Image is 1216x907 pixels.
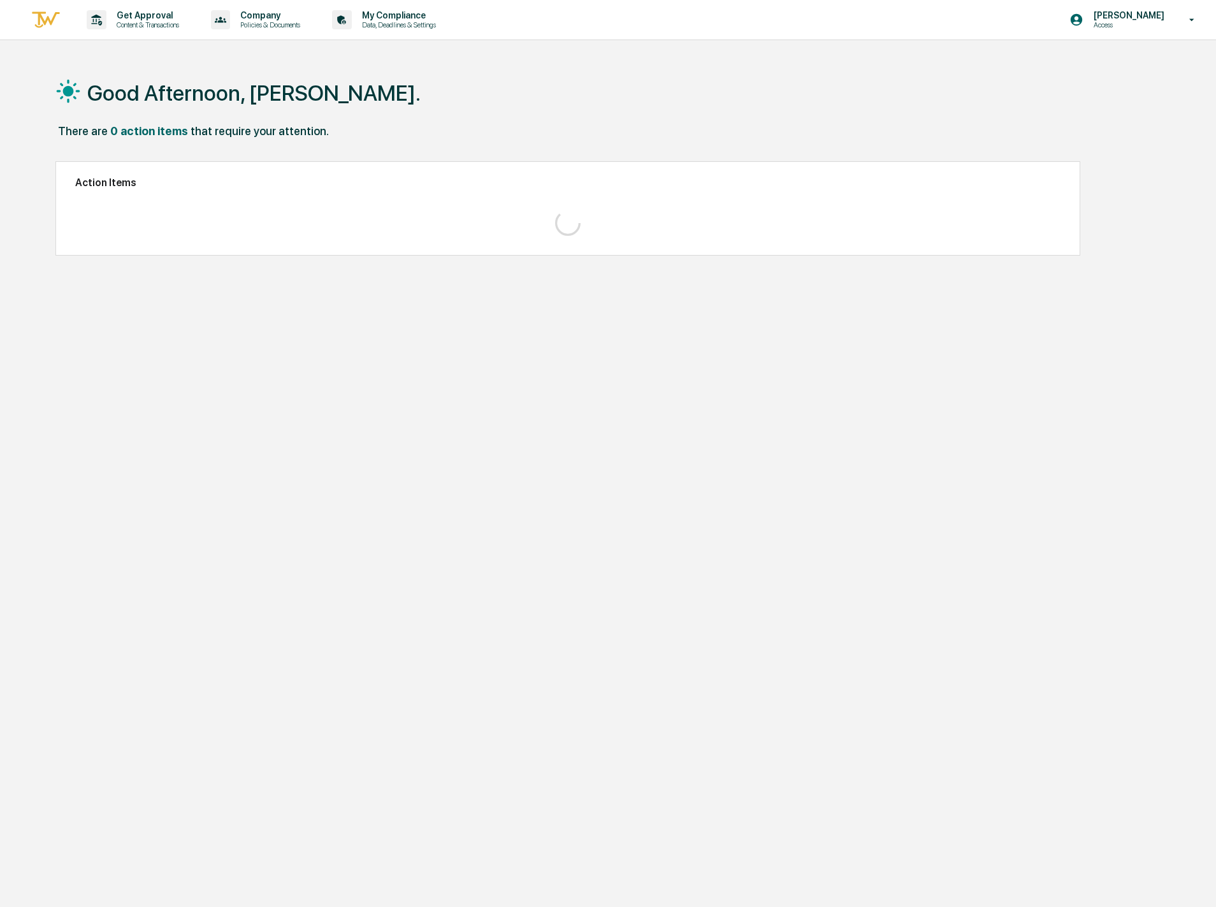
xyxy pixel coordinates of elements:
[230,20,307,29] p: Policies & Documents
[58,124,108,138] div: There are
[87,80,421,106] h1: Good Afternoon, [PERSON_NAME].
[106,10,185,20] p: Get Approval
[1083,10,1171,20] p: [PERSON_NAME]
[110,124,188,138] div: 0 action items
[352,10,442,20] p: My Compliance
[106,20,185,29] p: Content & Transactions
[1083,20,1171,29] p: Access
[352,20,442,29] p: Data, Deadlines & Settings
[75,177,1060,189] h2: Action Items
[230,10,307,20] p: Company
[191,124,329,138] div: that require your attention.
[31,10,61,31] img: logo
